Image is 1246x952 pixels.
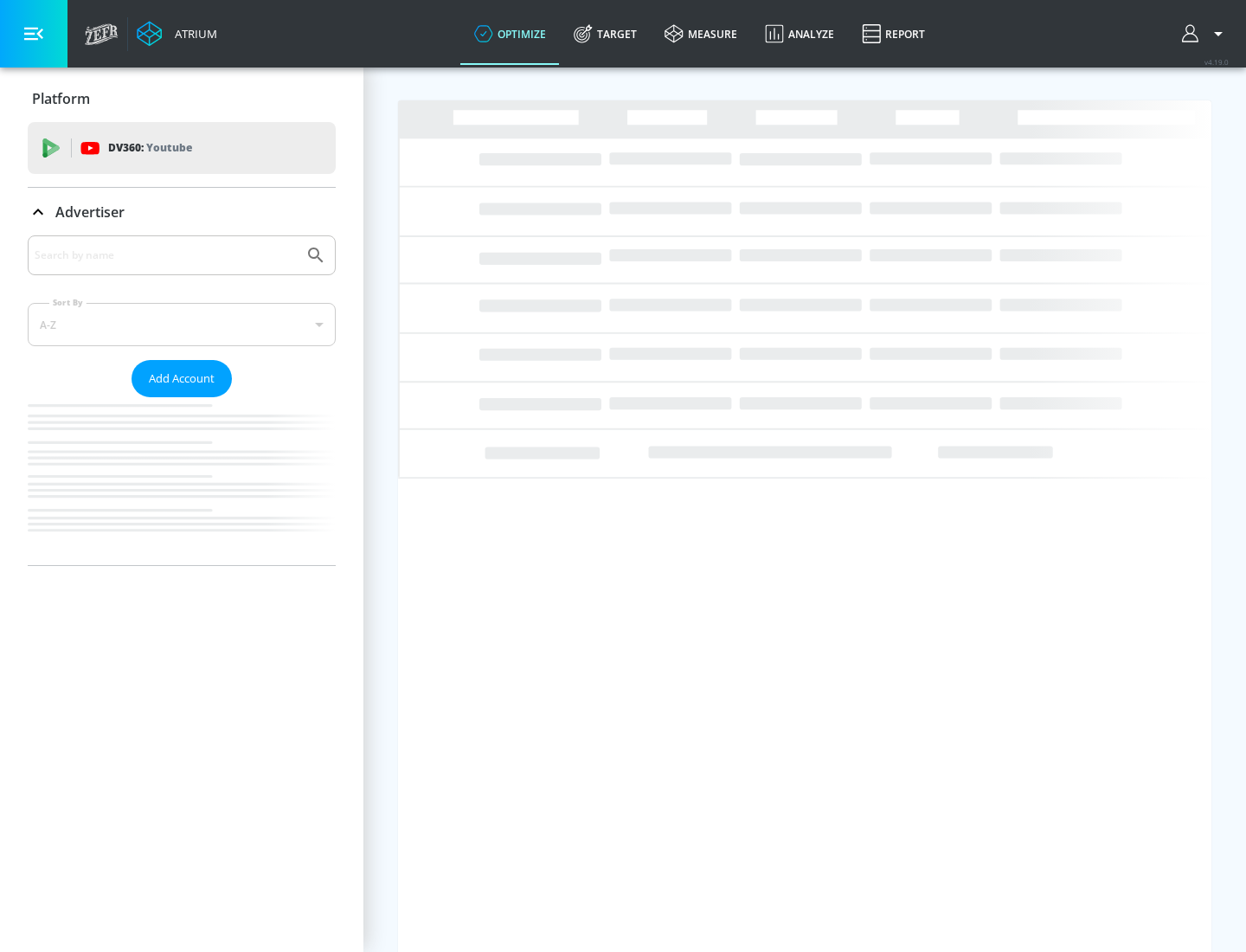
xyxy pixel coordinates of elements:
[149,369,215,389] span: Add Account
[848,3,939,65] a: Report
[460,3,560,65] a: optimize
[32,89,90,108] p: Platform
[28,188,336,236] div: Advertiser
[28,122,336,174] div: DV360: Youtube
[651,3,751,65] a: measure
[137,21,217,47] a: Atrium
[28,303,336,346] div: A-Z
[49,297,87,308] label: Sort By
[560,3,651,65] a: Target
[751,3,848,65] a: Analyze
[168,26,217,42] div: Atrium
[132,360,232,397] button: Add Account
[55,203,125,222] p: Advertiser
[28,74,336,123] div: Platform
[108,138,192,158] p: DV360:
[28,235,336,565] div: Advertiser
[146,138,192,157] p: Youtube
[1204,57,1229,67] span: v 4.19.0
[35,244,297,267] input: Search by name
[28,397,336,565] nav: list of Advertiser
